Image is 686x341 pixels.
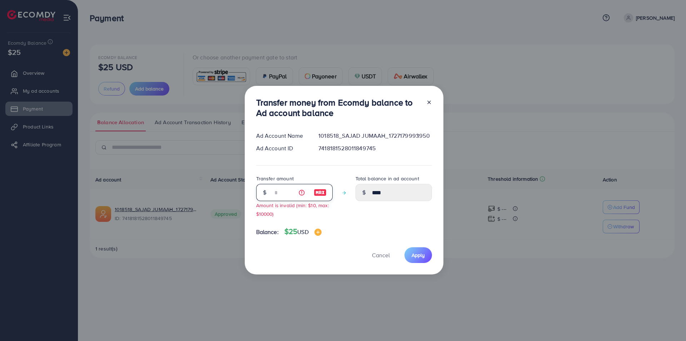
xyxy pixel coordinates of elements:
[356,175,419,182] label: Total balance in ad account
[256,97,421,118] h3: Transfer money from Ecomdy balance to Ad account balance
[250,132,313,140] div: Ad Account Name
[372,251,390,259] span: Cancel
[363,247,399,263] button: Cancel
[250,144,313,152] div: Ad Account ID
[297,228,308,236] span: USD
[313,144,437,152] div: 7418181528011849745
[284,227,322,236] h4: $25
[314,229,322,236] img: image
[404,247,432,263] button: Apply
[313,132,437,140] div: 1018518_SAJAD JUMAAH_1727179993950
[256,175,294,182] label: Transfer amount
[256,228,279,236] span: Balance:
[656,309,681,336] iframe: Chat
[256,202,329,217] small: Amount is invalid (min: $10, max: $10000)
[314,188,327,197] img: image
[412,252,425,259] span: Apply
